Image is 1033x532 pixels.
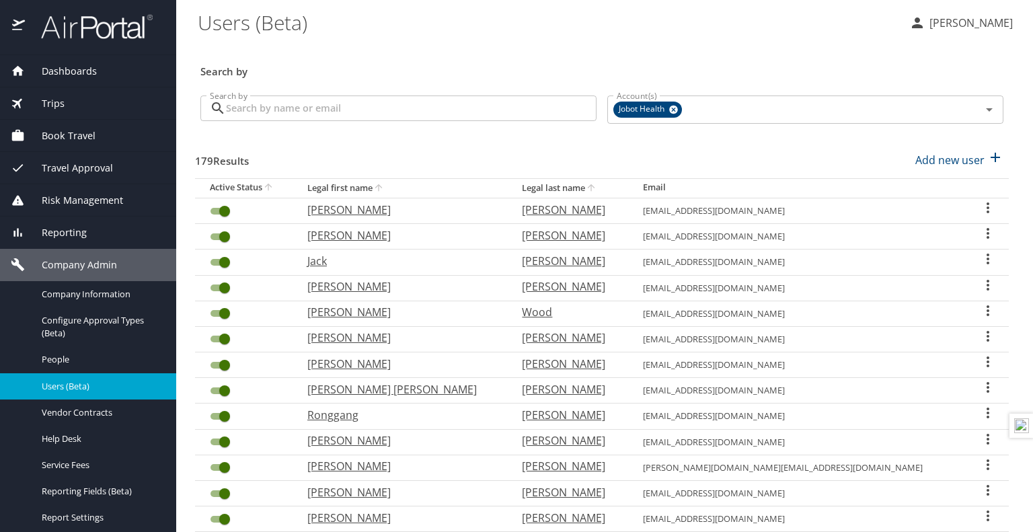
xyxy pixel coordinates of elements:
td: [EMAIL_ADDRESS][DOMAIN_NAME] [632,429,968,455]
span: Risk Management [25,193,123,208]
th: Active Status [195,178,297,198]
p: [PERSON_NAME] [PERSON_NAME] [307,381,495,397]
button: Open [980,100,999,119]
p: [PERSON_NAME] [522,407,615,423]
p: [PERSON_NAME] [925,15,1013,31]
span: Dashboards [25,64,97,79]
input: Search by name or email [226,96,597,121]
p: [PERSON_NAME] [307,356,495,372]
p: [PERSON_NAME] [307,330,495,346]
p: [PERSON_NAME] [522,356,615,372]
p: [PERSON_NAME] [522,510,615,526]
span: Help Desk [42,432,160,445]
p: [PERSON_NAME] [522,432,615,449]
p: Ronggang [307,407,495,423]
td: [EMAIL_ADDRESS][DOMAIN_NAME] [632,275,968,301]
div: Jobot Health [613,102,682,118]
span: Configure Approval Types (Beta) [42,314,160,340]
span: Company Admin [25,258,117,272]
img: icon-airportal.png [12,13,26,40]
button: sort [585,182,599,195]
td: [EMAIL_ADDRESS][DOMAIN_NAME] [632,481,968,506]
span: Company Information [42,288,160,301]
td: [EMAIL_ADDRESS][DOMAIN_NAME] [632,506,968,532]
p: [PERSON_NAME] [307,278,495,295]
h3: 179 Results [195,145,249,169]
p: [PERSON_NAME] [307,202,495,218]
p: [PERSON_NAME] [522,484,615,500]
img: airportal-logo.png [26,13,153,40]
p: [PERSON_NAME] [522,253,615,269]
td: [EMAIL_ADDRESS][DOMAIN_NAME] [632,301,968,326]
p: [PERSON_NAME] [307,432,495,449]
p: [PERSON_NAME] [522,458,615,474]
th: Legal last name [511,178,632,198]
td: [EMAIL_ADDRESS][DOMAIN_NAME] [632,378,968,404]
p: [PERSON_NAME] [307,304,495,320]
button: [PERSON_NAME] [904,11,1018,35]
p: [PERSON_NAME] [307,227,495,243]
span: Vendor Contracts [42,406,160,419]
span: People [42,353,160,366]
span: Reporting [25,225,87,240]
p: [PERSON_NAME] [522,278,615,295]
h3: Search by [200,56,1003,79]
span: Users (Beta) [42,380,160,393]
td: [EMAIL_ADDRESS][DOMAIN_NAME] [632,250,968,275]
p: [PERSON_NAME] [522,227,615,243]
td: [EMAIL_ADDRESS][DOMAIN_NAME] [632,352,968,378]
span: Reporting Fields (Beta) [42,485,160,498]
button: sort [262,182,276,194]
p: [PERSON_NAME] [307,510,495,526]
p: Add new user [915,152,985,168]
td: [EMAIL_ADDRESS][DOMAIN_NAME] [632,198,968,223]
span: Service Fees [42,459,160,471]
p: Jack [307,253,495,269]
span: Book Travel [25,128,95,143]
p: Wood [522,304,615,320]
button: Add new user [910,145,1009,175]
h1: Users (Beta) [198,1,898,43]
p: [PERSON_NAME] [522,381,615,397]
td: [EMAIL_ADDRESS][DOMAIN_NAME] [632,404,968,429]
p: [PERSON_NAME] [307,484,495,500]
button: sort [373,182,386,195]
span: Travel Approval [25,161,113,176]
td: [EMAIL_ADDRESS][DOMAIN_NAME] [632,224,968,250]
td: [EMAIL_ADDRESS][DOMAIN_NAME] [632,326,968,352]
span: Jobot Health [613,102,673,116]
th: Email [632,178,968,198]
span: Trips [25,96,65,111]
p: [PERSON_NAME] [522,202,615,218]
th: Legal first name [297,178,511,198]
span: Report Settings [42,511,160,524]
td: [PERSON_NAME][DOMAIN_NAME][EMAIL_ADDRESS][DOMAIN_NAME] [632,455,968,480]
p: [PERSON_NAME] [522,330,615,346]
p: [PERSON_NAME] [307,458,495,474]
